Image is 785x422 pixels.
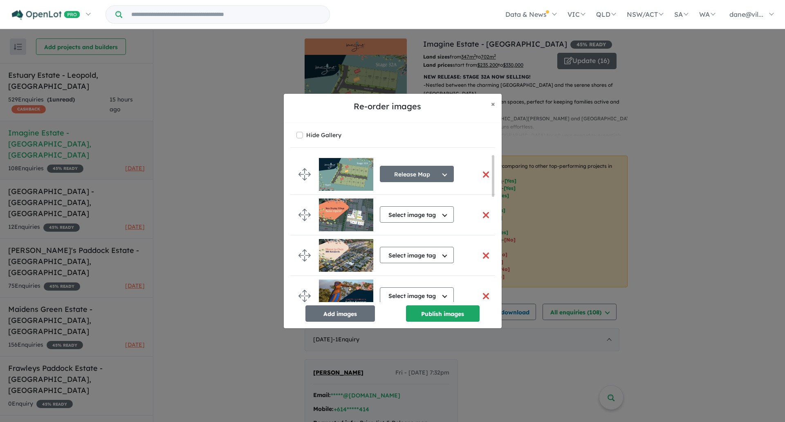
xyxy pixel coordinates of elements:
img: Imagine%20Estate%20-%20Strathfieldsaye___1728625942_2.jpg [319,239,373,272]
img: Openlot PRO Logo White [12,10,80,20]
button: Add images [305,305,375,322]
img: drag.svg [298,290,311,302]
img: Imagine%20Estate%20-%20Strathfieldsaye___1755577011.jpg [319,158,373,191]
button: Select image tag [380,287,454,304]
input: Try estate name, suburb, builder or developer [124,6,328,23]
span: dane@vil... [729,10,763,18]
img: drag.svg [298,168,311,181]
button: Release Map [380,166,454,182]
button: Select image tag [380,247,454,263]
img: drag.svg [298,249,311,262]
span: × [491,99,495,108]
img: drag.svg [298,209,311,221]
h5: Re-order images [290,100,484,113]
img: Imagine%20Estate%20-%20Strathfieldsaye___1728625942_1.jpg [319,199,373,231]
img: Imagine%20Estate%20-%20Strathfieldsaye___1728625943.jpg [319,280,373,312]
button: Select image tag [380,206,454,223]
label: Hide Gallery [306,129,341,141]
button: Publish images [406,305,480,322]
